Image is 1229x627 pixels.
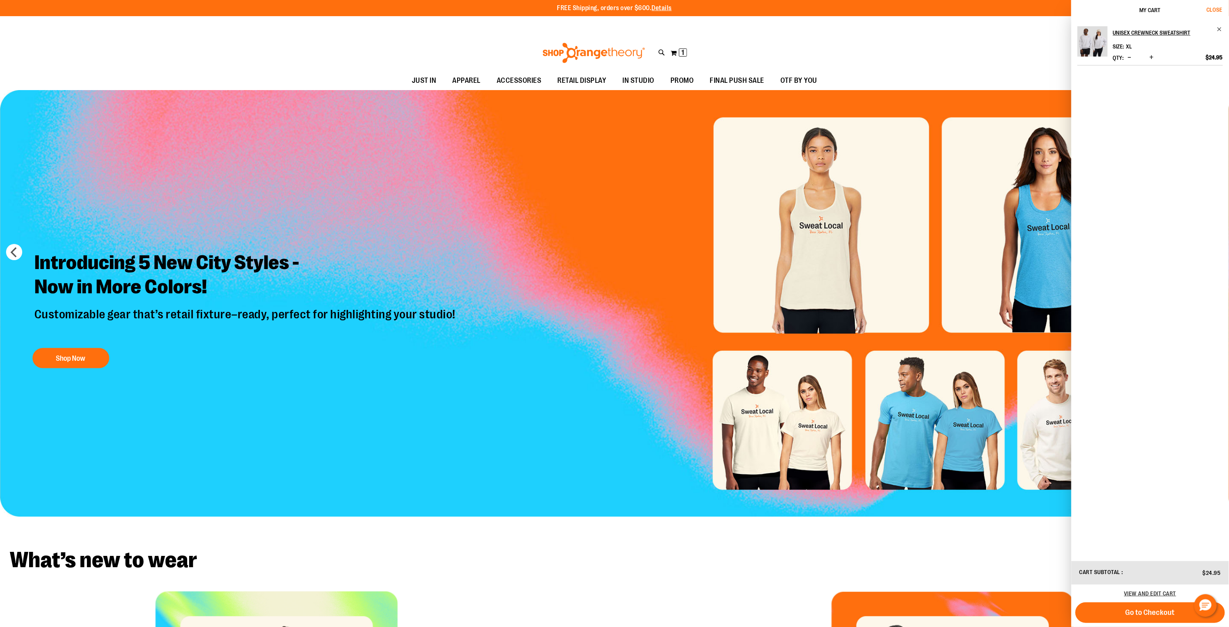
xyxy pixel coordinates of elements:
span: $24.95 [1206,54,1223,61]
dt: Size [1113,43,1124,50]
button: Go to Checkout [1075,602,1225,623]
a: RETAIL DISPLAY [550,72,615,90]
button: prev [6,244,22,260]
a: APPAREL [445,72,489,90]
span: ACCESSORIES [497,72,542,90]
span: My Cart [1140,7,1161,13]
span: Cart Subtotal [1079,569,1121,575]
span: APPAREL [453,72,481,90]
h2: Introducing 5 New City Styles - Now in More Colors! [28,244,464,307]
a: JUST IN [404,72,445,90]
span: RETAIL DISPLAY [558,72,607,90]
a: Details [652,4,672,12]
button: Hello, have a question? Let’s chat. [1194,594,1217,617]
a: IN STUDIO [615,72,663,90]
button: Increase product quantity [1148,54,1156,62]
p: Customizable gear that’s retail fixture–ready, perfect for highlighting your studio! [28,307,464,340]
h2: Unisex Crewneck Sweatshirt [1113,26,1212,39]
label: Qty [1113,55,1124,61]
a: FINAL PUSH SALE [702,72,773,90]
img: Shop Orangetheory [542,43,646,63]
button: Decrease product quantity [1126,54,1134,62]
span: XL [1126,43,1132,50]
a: OTF BY YOU [772,72,825,90]
a: Remove item [1217,26,1223,32]
a: View and edit cart [1124,590,1176,597]
span: FINAL PUSH SALE [710,72,765,90]
a: Unisex Crewneck Sweatshirt [1113,26,1223,39]
span: Go to Checkout [1126,608,1175,617]
span: PROMO [670,72,694,90]
span: JUST IN [412,72,436,90]
p: FREE Shipping, orders over $600. [557,4,672,13]
h2: What’s new to wear [10,549,1219,571]
li: Product [1077,26,1223,65]
span: 1 [681,48,684,57]
span: IN STUDIO [623,72,655,90]
a: ACCESSORIES [489,72,550,90]
span: $24.95 [1203,570,1221,576]
span: Close [1207,6,1223,13]
img: Unisex Crewneck Sweatshirt [1077,26,1108,57]
button: Shop Now [32,348,109,368]
a: PROMO [662,72,702,90]
a: Unisex Crewneck Sweatshirt [1077,26,1108,62]
span: OTF BY YOU [780,72,817,90]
